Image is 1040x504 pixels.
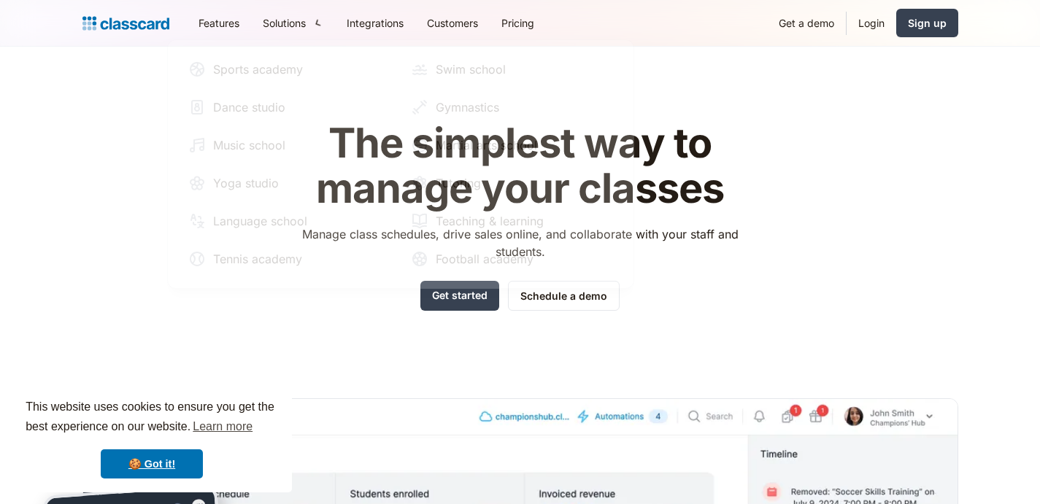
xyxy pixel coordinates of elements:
[436,212,544,230] div: Teaching & learning
[405,131,619,160] a: Martial arts school
[405,93,619,122] a: Gymnastics
[182,244,396,274] a: Tennis academy
[190,416,255,438] a: learn more about cookies
[167,39,634,289] nav: Solutions
[251,7,335,39] div: Solutions
[213,98,285,116] div: Dance studio
[182,206,396,236] a: Language school
[847,7,896,39] a: Login
[436,98,499,116] div: Gymnastics
[213,250,302,268] div: Tennis academy
[335,7,415,39] a: Integrations
[405,55,619,84] a: Swim school
[767,7,846,39] a: Get a demo
[415,7,490,39] a: Customers
[187,7,251,39] a: Features
[182,168,396,198] a: Yoga studio
[12,384,292,492] div: cookieconsent
[420,281,499,311] a: Get started
[101,449,203,478] a: dismiss cookie message
[436,174,481,192] div: Tutoring
[182,55,396,84] a: Sports academy
[908,15,947,31] div: Sign up
[405,168,619,198] a: Tutoring
[213,136,285,154] div: Music school
[436,250,534,268] div: Football academy
[405,206,619,236] a: Teaching & learning
[263,15,306,31] div: Solutions
[436,136,537,154] div: Martial arts school
[182,93,396,122] a: Dance studio
[26,398,278,438] span: This website uses cookies to ensure you get the best experience on our website.
[82,13,169,34] a: home
[490,7,546,39] a: Pricing
[213,61,303,78] div: Sports academy
[405,244,619,274] a: Football academy
[896,9,958,37] a: Sign up
[508,281,620,311] a: Schedule a demo
[213,212,307,230] div: Language school
[436,61,506,78] div: Swim school
[182,131,396,160] a: Music school
[213,174,279,192] div: Yoga studio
